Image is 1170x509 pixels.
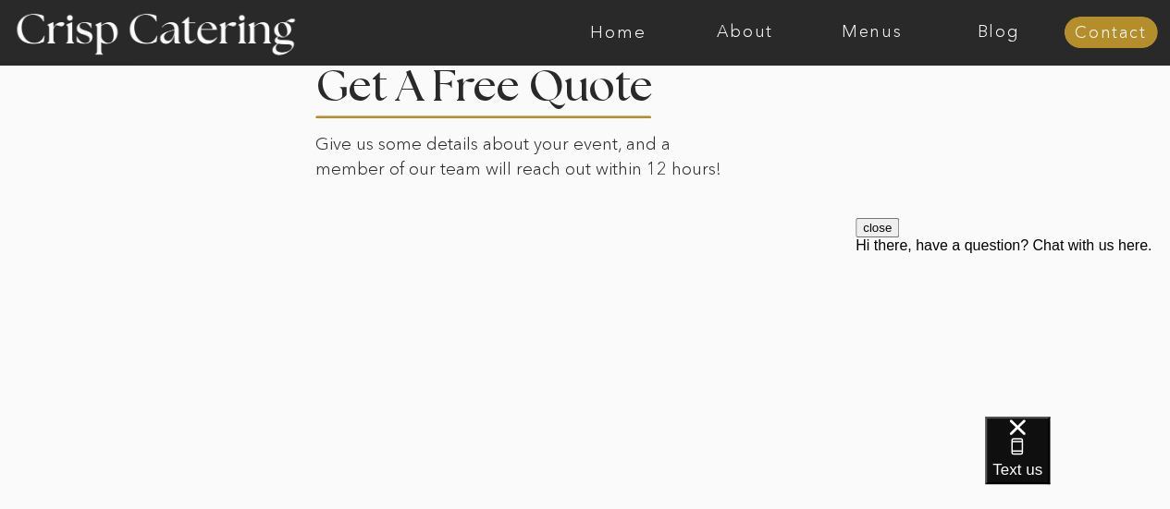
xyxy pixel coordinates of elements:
iframe: podium webchat widget prompt [856,218,1170,440]
a: Home [555,23,682,42]
p: Give us some details about your event, and a member of our team will reach out within 12 hours! [315,132,734,187]
a: About [682,23,808,42]
a: Menus [808,23,935,42]
h2: Get A Free Quote [315,66,709,100]
a: Contact [1064,24,1157,42]
iframe: podium webchat widget bubble [985,417,1170,509]
a: Blog [935,23,1062,42]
